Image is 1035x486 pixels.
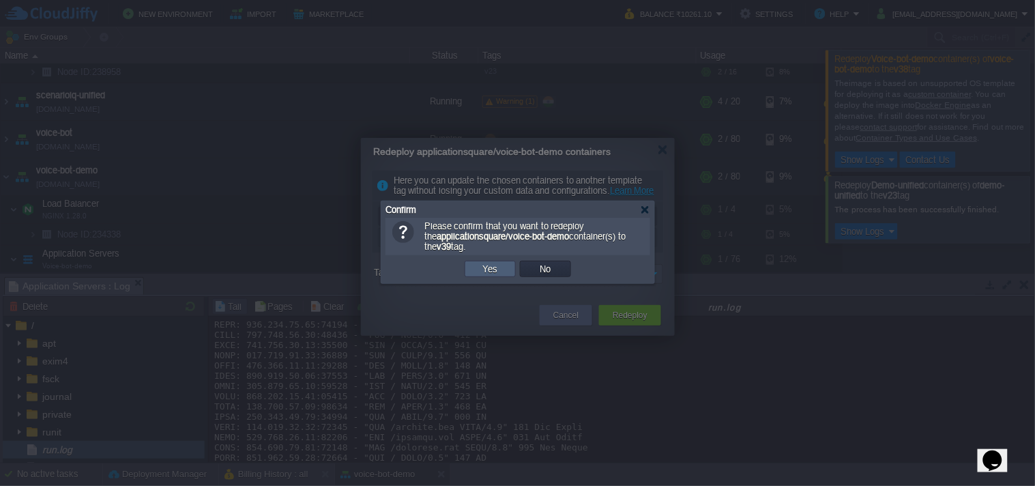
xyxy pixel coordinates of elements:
b: applicationsquare/voice-bot-demo [437,231,570,242]
span: Confirm [385,205,416,215]
button: No [536,263,555,275]
b: v39 [437,242,451,252]
span: Please confirm that you want to redeploy the container(s) to the tag. [424,221,626,252]
button: Yes [479,263,502,275]
iframe: chat widget [978,431,1021,472]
